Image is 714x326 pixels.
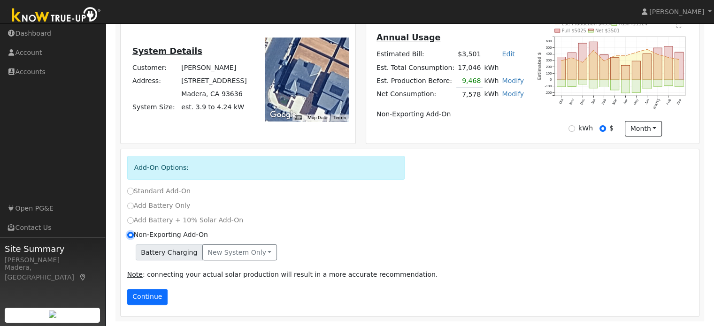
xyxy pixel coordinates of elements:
[127,217,134,224] input: Add Battery + 10% Solar Add-On
[600,80,608,87] rect: onclick=""
[456,61,483,74] td: 17,046
[131,101,180,114] td: System Size:
[657,53,659,55] circle: onclick=""
[622,65,630,80] rect: onclick=""
[502,77,524,84] a: Modify
[614,55,615,56] circle: onclick=""
[600,55,608,80] rect: onclick=""
[127,203,134,209] input: Add Battery Only
[127,230,208,240] label: Non-Exporting Add-On
[560,60,562,61] circle: onclick=""
[375,108,525,121] td: Non-Exporting Add-On
[375,88,456,101] td: Net Consumption:
[646,49,648,50] circle: onclick=""
[181,103,244,111] span: est. 3.9 to 4.24 kW
[456,74,483,88] td: 9,468
[456,88,483,101] td: 7,578
[578,123,593,133] label: kWh
[180,101,249,114] td: System Size
[589,42,598,80] rect: onclick=""
[483,74,500,88] td: kWh
[307,114,327,121] button: Map Data
[562,28,586,33] text: Pull $5025
[668,57,669,58] circle: onclick=""
[5,263,100,282] div: Madera, [GEOGRAPHIC_DATA]
[127,271,438,278] span: : connecting your actual solar production will result in a more accurate recommendation.
[483,61,526,74] td: kWh
[557,80,565,87] rect: onclick=""
[644,98,650,105] text: Jun
[601,98,607,105] text: Feb
[127,271,143,278] u: Note
[202,244,277,260] button: New system only
[590,98,596,105] text: Jan
[131,75,180,88] td: Address:
[502,50,514,58] a: Edit
[545,84,552,88] text: -100
[127,289,168,305] button: Continue
[675,52,683,80] rect: onclick=""
[578,80,587,84] rect: onclick=""
[127,215,244,225] label: Add Battery + 10% Solar Add-On
[127,188,134,194] input: Standard Add-On
[376,33,440,42] u: Annual Usage
[546,58,552,62] text: 300
[545,91,552,95] text: -200
[79,273,87,281] a: Map
[180,88,249,101] td: Madera, CA 93636
[589,80,598,88] rect: onclick=""
[127,232,134,238] input: Non-Exporting Add-On
[678,59,680,60] circle: onclick=""
[537,52,542,80] text: Estimated $
[578,43,587,80] rect: onclick=""
[625,55,626,56] circle: onclick=""
[333,115,346,120] a: Terms (opens in new tab)
[180,61,249,75] td: [PERSON_NAME]
[611,58,619,80] rect: onclick=""
[643,53,651,80] rect: onclick=""
[268,109,299,121] img: Google
[568,125,575,132] input: kWh
[131,61,180,75] td: Customer:
[132,46,202,56] u: System Details
[599,125,606,132] input: $
[611,80,619,90] rect: onclick=""
[622,98,629,105] text: Apr
[546,45,552,50] text: 500
[664,46,673,80] rect: onclick=""
[562,21,613,26] text: Est. Production $4356
[546,71,552,76] text: 100
[633,98,639,106] text: May
[643,80,651,89] rect: onclick=""
[136,244,203,260] span: Battery Charging
[604,61,605,62] circle: onclick=""
[180,75,249,88] td: [STREET_ADDRESS]
[568,53,576,80] rect: onclick=""
[653,80,662,86] rect: onclick=""
[5,243,100,255] span: Site Summary
[632,80,640,92] rect: onclick=""
[295,114,301,121] button: Keyboard shortcuts
[546,39,552,43] text: 600
[127,186,191,196] label: Standard Add-On
[127,156,405,180] div: Add-On Options:
[609,123,614,133] label: $
[632,61,640,80] rect: onclick=""
[619,21,648,26] text: Push -$1524
[558,98,564,105] text: Oct
[582,61,583,63] circle: onclick=""
[5,255,100,265] div: [PERSON_NAME]
[557,57,565,80] rect: onclick=""
[579,98,586,106] text: Dec
[7,5,106,26] img: Know True-Up
[568,98,575,106] text: Nov
[375,48,456,61] td: Estimated Bill:
[375,61,456,74] td: Est. Total Consumption:
[375,74,456,88] td: Est. Production Before:
[665,98,672,106] text: Aug
[593,50,594,51] circle: onclick=""
[653,98,661,110] text: [DATE]
[568,80,576,87] rect: onclick=""
[483,88,500,101] td: kWh
[649,8,704,15] span: [PERSON_NAME]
